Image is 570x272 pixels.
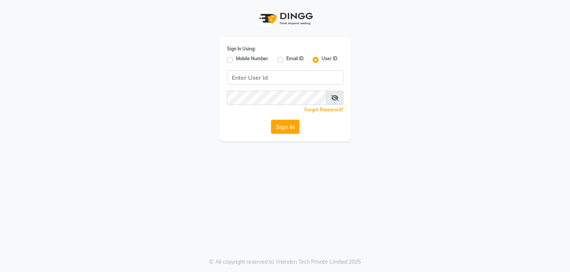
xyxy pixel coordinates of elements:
[286,55,304,64] label: Email ID
[227,91,327,105] input: Username
[322,55,337,64] label: User ID
[227,70,343,85] input: Username
[227,46,256,52] label: Sign In Using:
[271,120,299,134] button: Sign In
[236,55,268,64] label: Mobile Number
[255,8,315,30] img: logo1.svg
[304,107,343,112] a: Forgot Password?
